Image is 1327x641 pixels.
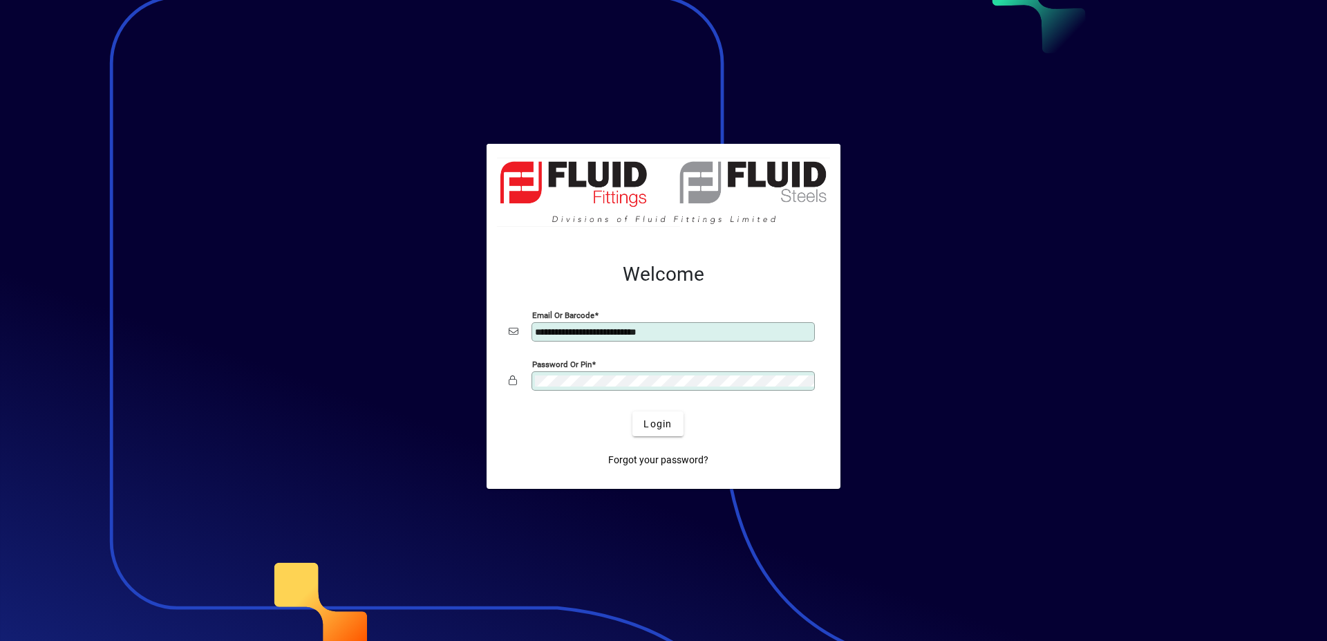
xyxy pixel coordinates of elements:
span: Forgot your password? [608,453,708,467]
mat-label: Email or Barcode [532,310,594,320]
button: Login [632,411,683,436]
span: Login [643,417,672,431]
a: Forgot your password? [603,447,714,472]
h2: Welcome [509,263,818,286]
mat-label: Password or Pin [532,360,592,369]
